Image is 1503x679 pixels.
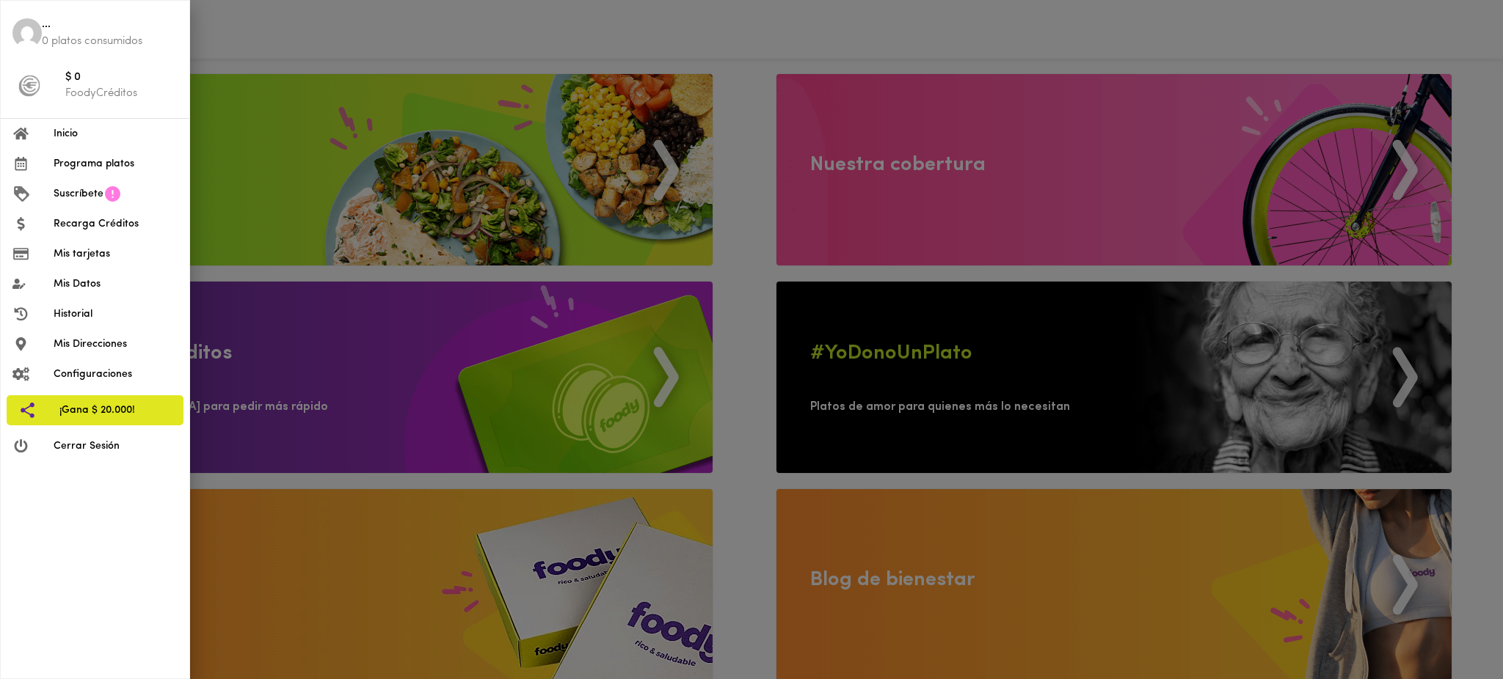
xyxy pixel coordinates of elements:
span: Mis Direcciones [54,337,178,352]
span: Recarga Créditos [54,216,178,232]
span: Cerrar Sesión [54,438,178,454]
span: Historial [54,307,178,322]
iframe: Messagebird Livechat Widget [1418,594,1488,664]
p: 0 platos consumidos [42,34,178,49]
span: ¡Gana $ 20.000! [59,403,172,418]
span: Mis tarjetas [54,246,178,262]
span: Suscríbete [54,186,103,202]
span: $ 0 [65,70,178,87]
span: Programa platos [54,156,178,172]
span: ... [42,17,178,34]
span: Inicio [54,126,178,142]
span: Configuraciones [54,367,178,382]
span: Mis Datos [54,276,178,292]
p: FoodyCréditos [65,86,178,101]
img: foody-creditos-black.png [18,75,40,97]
